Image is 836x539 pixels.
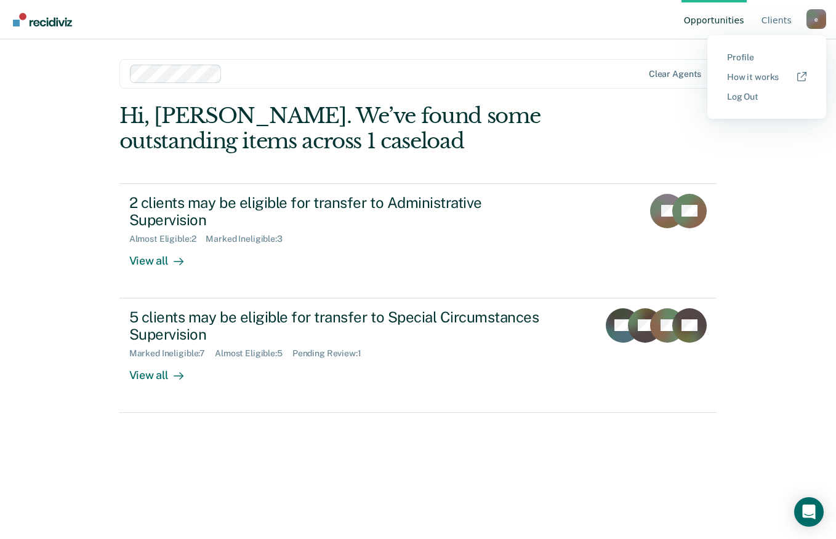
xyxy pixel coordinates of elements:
button: Profile dropdown button [806,9,826,29]
div: Marked Ineligible : 3 [206,234,292,244]
div: Almost Eligible : 2 [129,234,206,244]
div: 5 clients may be eligible for transfer to Special Circumstances Supervision [129,308,561,344]
div: Pending Review : 1 [292,348,371,359]
div: 2 clients may be eligible for transfer to Administrative Supervision [129,194,561,230]
div: Marked Ineligible : 7 [129,348,215,359]
a: 2 clients may be eligible for transfer to Administrative SupervisionAlmost Eligible:2Marked Ineli... [119,183,717,298]
a: Log Out [727,92,806,102]
img: Recidiviz [13,13,72,26]
div: Almost Eligible : 5 [215,348,292,359]
div: Hi, [PERSON_NAME]. We’ve found some outstanding items across 1 caseload [119,103,597,154]
a: 5 clients may be eligible for transfer to Special Circumstances SupervisionMarked Ineligible:7Alm... [119,298,717,413]
div: Clear agents [649,69,701,79]
a: How it works [727,72,806,82]
div: Open Intercom Messenger [794,497,824,527]
a: Profile [727,52,806,63]
div: View all [129,244,198,268]
div: e [806,9,826,29]
div: Profile menu [707,35,826,119]
div: View all [129,359,198,383]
